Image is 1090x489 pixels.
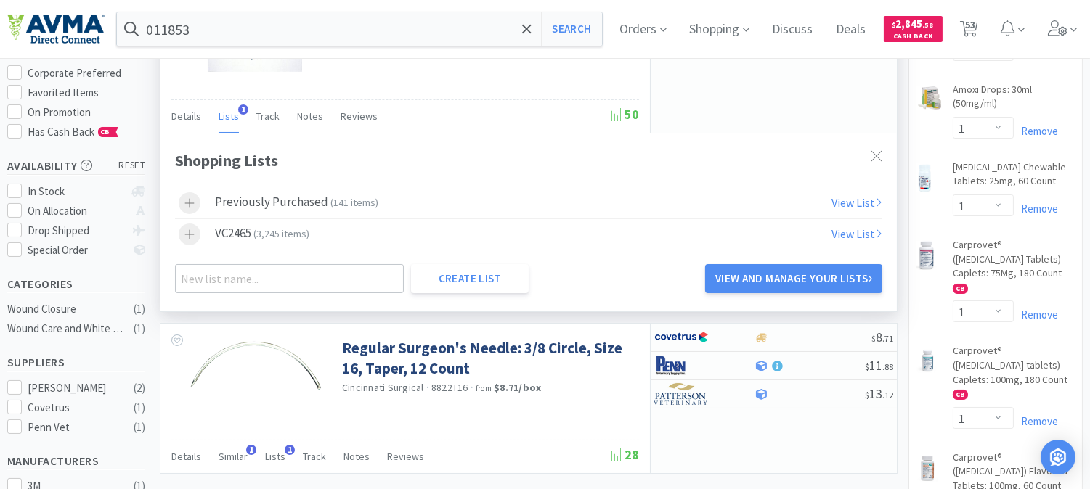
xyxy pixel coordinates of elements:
div: VC2465 [215,223,309,245]
span: 1 [238,104,248,115]
div: ( 1 ) [134,320,145,337]
input: Search by item, sku, manufacturer, ingredient, size... [117,12,602,46]
a: Remove [1014,414,1058,428]
a: Regular Surgeon's Needle: 3/8 Circle, Size 16, Taper, 12 Count [342,338,635,378]
span: Details [171,450,201,463]
span: Similar [219,450,248,463]
div: Wound Closure [7,300,125,318]
div: Covetrus [28,399,118,416]
a: Remove [1014,46,1058,60]
span: 28 [609,446,639,463]
div: ( 1 ) [134,300,145,318]
div: Favorited Items [28,84,146,102]
span: 13 [865,385,893,402]
a: Discuss [767,23,819,36]
span: CB [99,128,113,136]
span: . 88 [882,361,893,372]
a: Remove [1014,308,1058,321]
span: Track [303,450,326,463]
span: · [426,381,429,394]
span: $ [865,390,869,400]
a: Remove [1014,124,1058,138]
div: Penn Vet [28,419,118,436]
a: 53 [954,25,984,38]
span: $ [865,361,869,372]
span: Has Cash Back [28,125,119,139]
img: d80cfb18e2de4a208842441b13343ab1_52580.png [182,338,328,395]
span: CB [953,284,967,293]
span: Details [171,110,201,123]
a: Deals [831,23,872,36]
span: 8822T16 [431,381,468,394]
a: [MEDICAL_DATA] Chewable Tablets: 25mg, 60 Count [953,160,1075,194]
div: Wound Care and White Goods [7,320,125,337]
span: CB [953,390,967,399]
span: . 58 [923,20,934,30]
span: reset [119,158,146,173]
a: View List [831,195,882,210]
span: 141 items [333,196,375,209]
a: Remove [1014,202,1058,215]
span: Reviews [341,110,378,123]
span: Notes [297,110,323,123]
img: 40b97097fbef4358af4358d2b55f1c30_506379.png [916,347,939,376]
span: 1 [246,445,256,455]
span: Reviews [387,450,424,463]
span: Track [256,110,280,123]
span: · [471,381,473,394]
div: ( 1 ) [134,399,145,416]
span: $ [871,333,876,344]
div: Shopping Lists [175,148,882,173]
span: Lists [265,450,285,463]
span: 1 [285,445,295,455]
img: f5e969b455434c6296c6d81ef179fa71_3.png [654,383,709,405]
span: Cash Back [892,33,934,42]
span: Notes [343,450,370,463]
button: Search [541,12,601,46]
h5: Suppliers [7,354,145,371]
a: View List [831,226,882,241]
div: ( 1 ) [134,419,145,436]
div: Open Intercom Messenger [1041,440,1075,474]
span: 11 [865,357,893,374]
a: View and Manage Your Lists [705,264,882,293]
a: Amoxi Drops: 30ml (50mg/ml) [953,83,1075,117]
span: Lists [219,110,239,123]
a: Carprovet® ([MEDICAL_DATA] tablets) Caplets: 100mg, 180 Count CB [953,344,1075,406]
div: [PERSON_NAME] [28,379,118,397]
div: Drop Shipped [28,222,125,239]
div: On Promotion [28,104,146,121]
span: . 12 [882,390,893,400]
img: e4e33dab9f054f5782a47901c742baa9_102.png [7,14,105,44]
span: 50 [609,106,639,123]
div: On Allocation [28,202,125,220]
div: Previously Purchased [215,192,378,214]
span: . 71 [882,333,893,344]
input: New list name... [175,264,404,293]
span: 8 [871,329,893,345]
img: 77fca1acd8b6420a9015268ca798ef17_1.png [654,326,709,348]
img: 3196649536da49eaafc04b7c84e1fa99_546267.png [916,241,937,270]
div: ( 2 ) [134,379,145,397]
strong: $8.71 / box [494,381,541,394]
h5: Categories [7,276,145,292]
img: 281b87177290455aba6b8c28cd3cd3d9_166614.png [916,86,945,112]
img: 51b3cdf456594af0bb1ba3670076c6d1_501590.png [916,163,932,192]
span: 3,245 items [256,227,306,240]
a: $2,845.58Cash Back [884,9,943,49]
img: e1133ece90fa4a959c5ae41b0808c578_9.png [654,355,709,377]
a: Carprovet® ([MEDICAL_DATA] Tablets) Caplets: 75Mg, 180 Count CB [953,238,1075,300]
span: ( ) [253,227,309,240]
div: In Stock [28,183,125,200]
button: Create List [411,264,529,293]
span: 2,845 [892,17,934,30]
h5: Availability [7,157,145,174]
a: Cincinnati Surgical [342,381,424,394]
img: 5243c7a7fe4c428ebd95cb44b7b313ef_754156.png [916,453,938,482]
h5: Manufacturers [7,453,145,469]
div: Special Order [28,242,125,259]
div: Corporate Preferred [28,65,146,82]
span: ( ) [330,196,378,209]
span: $ [892,20,896,30]
span: from [476,383,492,393]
